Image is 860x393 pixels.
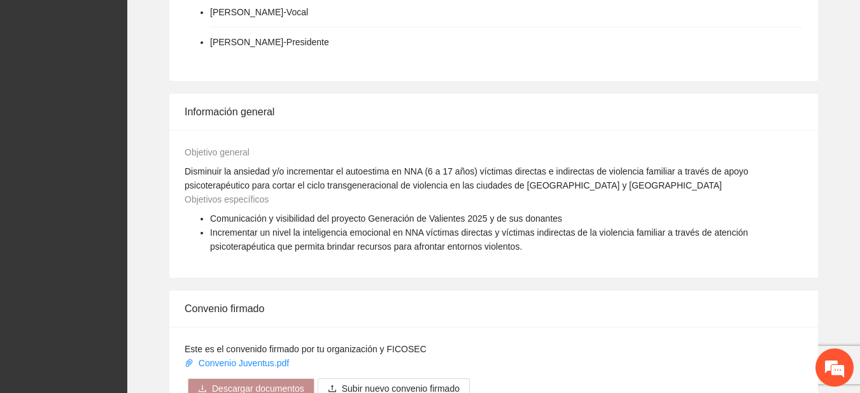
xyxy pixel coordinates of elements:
[185,358,292,368] a: Convenio Juventus.pdf
[210,5,308,19] li: [PERSON_NAME] - Vocal
[66,65,214,82] div: Chatee con nosotros ahora
[185,166,749,190] span: Disminuir la ansiedad y/o incrementar el autoestima en NNA (6 a 17 años) víctimas directas e indi...
[6,259,243,304] textarea: Escriba su mensaje y pulse “Intro”
[185,344,426,354] span: Este es el convenido firmado por tu organización y FICOSEC
[185,94,803,130] div: Información general
[74,125,176,254] span: Estamos en línea.
[185,290,803,327] div: Convenio firmado
[185,359,194,368] span: paper-clip
[210,35,329,49] li: [PERSON_NAME] - Presidente
[210,227,748,252] span: Incrementar un nivel la inteligencia emocional en NNA víctimas directas y víctimas indirectas de ...
[185,147,250,157] span: Objetivo general
[185,194,269,204] span: Objetivos específicos
[210,213,562,224] span: Comunicación y visibilidad del proyecto Generación de Valientes 2025 y de sus donantes
[209,6,239,37] div: Minimizar ventana de chat en vivo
